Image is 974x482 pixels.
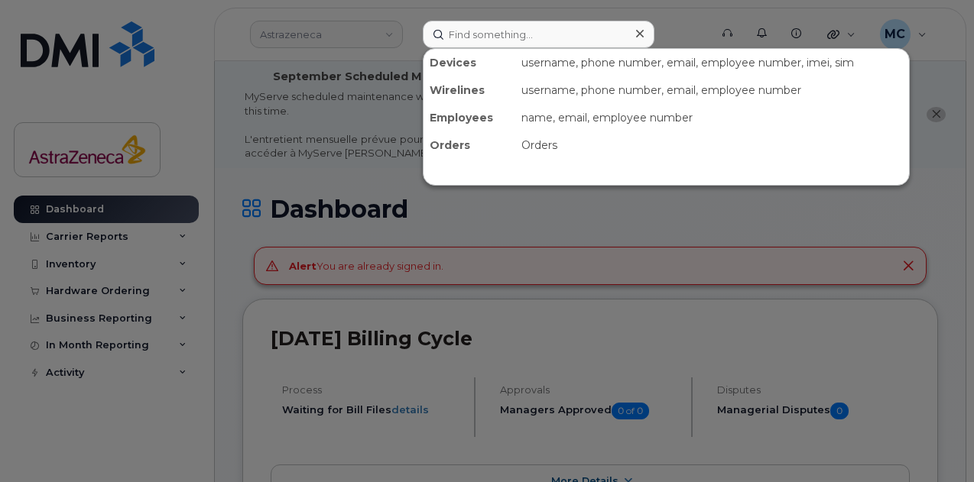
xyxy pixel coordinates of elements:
[515,104,909,131] div: name, email, employee number
[515,131,909,159] div: Orders
[515,76,909,104] div: username, phone number, email, employee number
[424,76,515,104] div: Wirelines
[424,104,515,131] div: Employees
[424,131,515,159] div: Orders
[424,49,515,76] div: Devices
[515,49,909,76] div: username, phone number, email, employee number, imei, sim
